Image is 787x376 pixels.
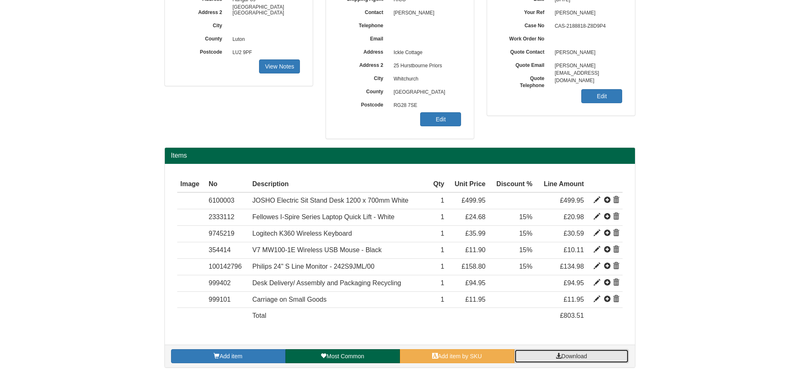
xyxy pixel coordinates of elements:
td: 354414 [205,242,249,259]
span: £20.98 [564,213,584,220]
th: No [205,176,249,193]
label: County [338,86,390,95]
span: £134.98 [560,263,584,270]
label: Address 2 [177,7,228,16]
label: Email [338,33,390,43]
span: Add item by SKU [438,353,482,359]
td: 2333112 [205,209,249,226]
span: 15% [519,263,533,270]
h2: Items [171,152,629,159]
th: Discount % [489,176,536,193]
label: Postcode [338,99,390,109]
td: 999402 [205,275,249,291]
span: Luton [228,33,300,46]
span: £803.51 [560,312,584,319]
td: 999101 [205,291,249,308]
span: Philips 24" S Line Monitor - 242S9JML/00 [252,263,375,270]
th: Description [249,176,428,193]
span: [GEOGRAPHIC_DATA] [390,86,461,99]
span: Download [561,353,587,359]
a: Edit [420,112,461,126]
span: Add item [219,353,242,359]
span: 1 [440,296,444,303]
span: Carriage on Small Goods [252,296,327,303]
span: Ickle Cottage [390,46,461,59]
a: View Notes [259,59,300,73]
span: [GEOGRAPHIC_DATA] [228,7,300,20]
span: Fellowes I-Spire Series Laptop Quick Lift - White [252,213,395,220]
span: CAS-2188818-Z8D9P4 [551,20,623,33]
span: JOSHO Electric Sit Stand Desk 1200 x 700mm White [252,197,409,204]
span: Most Common [326,353,364,359]
span: 1 [440,213,444,220]
span: £499.95 [560,197,584,204]
span: [PERSON_NAME] [551,7,623,20]
span: £94.95 [465,279,485,286]
label: Postcode [177,46,228,56]
label: Address [338,46,390,56]
span: £158.80 [461,263,485,270]
td: 100142796 [205,258,249,275]
span: £35.99 [465,230,485,237]
span: 1 [440,197,444,204]
a: Edit [581,89,622,103]
label: Address 2 [338,59,390,69]
label: Quote Contact [499,46,551,56]
span: 1 [440,230,444,237]
span: 15% [519,230,533,237]
label: Quote Email [499,59,551,69]
span: £11.95 [465,296,485,303]
th: Line Amount [536,176,587,193]
label: Quote Telephone [499,73,551,89]
span: 15% [519,246,533,253]
th: Unit Price [447,176,489,193]
span: [PERSON_NAME] [551,46,623,59]
label: City [177,20,228,29]
span: £499.95 [461,197,485,204]
label: Your Ref [499,7,551,16]
span: RG28 7SE [390,99,461,112]
td: 9745219 [205,226,249,242]
th: Image [177,176,206,193]
label: Contact [338,7,390,16]
label: Telephone [338,20,390,29]
span: 1 [440,246,444,253]
span: [PERSON_NAME] [390,7,461,20]
span: 1 [440,279,444,286]
span: Desk Delivery/ Assembly and Packaging Recycling [252,279,401,286]
span: £24.68 [465,213,485,220]
span: [PERSON_NAME][EMAIL_ADDRESS][DOMAIN_NAME] [551,59,623,73]
span: £30.59 [564,230,584,237]
span: £94.95 [564,279,584,286]
span: V7 MW100-1E Wireless USB Mouse - Black [252,246,382,253]
a: Download [514,349,629,363]
span: 25 Hurstbourne Priors [390,59,461,73]
span: 15% [519,213,533,220]
label: County [177,33,228,43]
span: Whitchurch [390,73,461,86]
span: Logitech K360 Wireless Keyboard [252,230,352,237]
span: £10.11 [564,246,584,253]
td: Total [249,308,428,324]
span: £11.90 [465,246,485,253]
th: Qty [428,176,447,193]
td: 6100003 [205,192,249,209]
span: 1 [440,263,444,270]
span: LU2 9PF [228,46,300,59]
label: Work Order No [499,33,551,43]
span: £11.95 [564,296,584,303]
label: City [338,73,390,82]
label: Case No [499,20,551,29]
